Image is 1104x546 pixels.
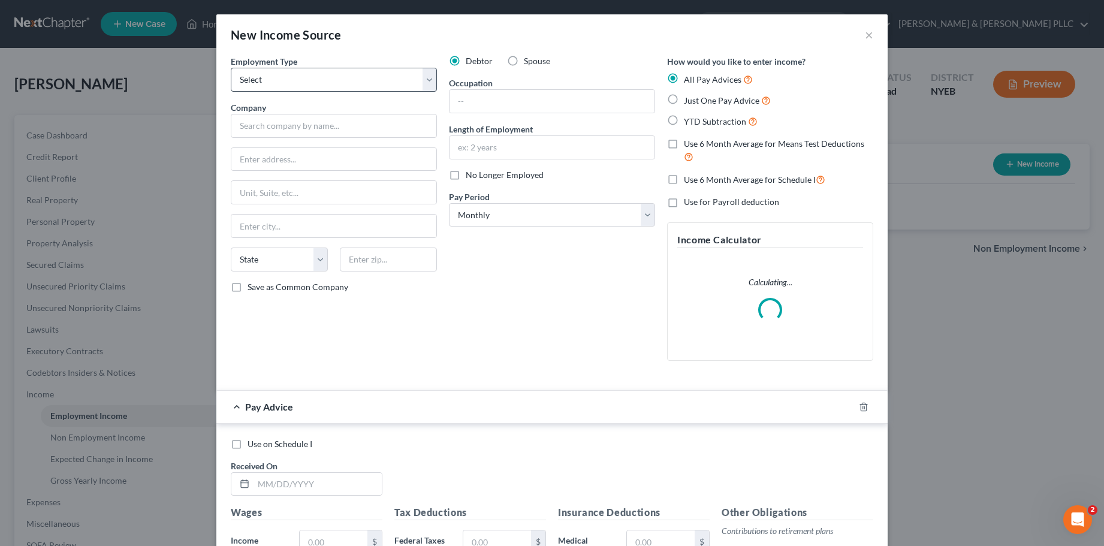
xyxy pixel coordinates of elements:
span: Use 6 Month Average for Schedule I [684,174,816,185]
h5: Insurance Deductions [558,505,710,520]
span: Spouse [524,56,550,66]
span: Company [231,102,266,113]
h5: Wages [231,505,382,520]
span: Save as Common Company [248,282,348,292]
span: Employment Type [231,56,297,67]
input: ex: 2 years [450,136,654,159]
label: Length of Employment [449,123,533,135]
span: All Pay Advices [684,74,741,85]
iframe: Intercom live chat [1063,505,1092,534]
h5: Income Calculator [677,233,863,248]
input: Enter city... [231,215,436,237]
input: Enter address... [231,148,436,171]
input: Search company by name... [231,114,437,138]
label: How would you like to enter income? [667,55,806,68]
span: YTD Subtraction [684,116,746,126]
div: New Income Source [231,26,342,43]
p: Contributions to retirement plans [722,525,873,537]
span: No Longer Employed [466,170,544,180]
h5: Other Obligations [722,505,873,520]
input: Unit, Suite, etc... [231,181,436,204]
span: Income [231,535,258,545]
p: Calculating... [677,276,863,288]
button: × [865,28,873,42]
h5: Tax Deductions [394,505,546,520]
span: Use on Schedule I [248,439,312,449]
span: Pay Advice [245,401,293,412]
input: -- [450,90,654,113]
span: Pay Period [449,192,490,202]
label: Occupation [449,77,493,89]
input: Enter zip... [340,248,437,272]
span: 2 [1088,505,1097,515]
input: MM/DD/YYYY [254,473,382,496]
span: Use for Payroll deduction [684,197,779,207]
span: Use 6 Month Average for Means Test Deductions [684,138,864,149]
span: Debtor [466,56,493,66]
span: Just One Pay Advice [684,95,759,105]
span: Received On [231,461,277,471]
